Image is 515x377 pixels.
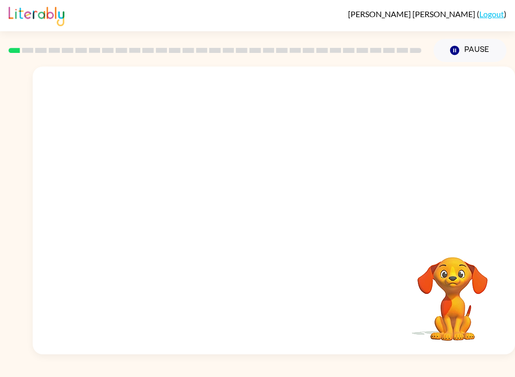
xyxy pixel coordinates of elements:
[9,4,64,26] img: Literably
[479,9,504,19] a: Logout
[348,9,506,19] div: ( )
[402,241,503,342] video: Your browser must support playing .mp4 files to use Literably. Please try using another browser.
[348,9,477,19] span: [PERSON_NAME] [PERSON_NAME]
[434,39,506,62] button: Pause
